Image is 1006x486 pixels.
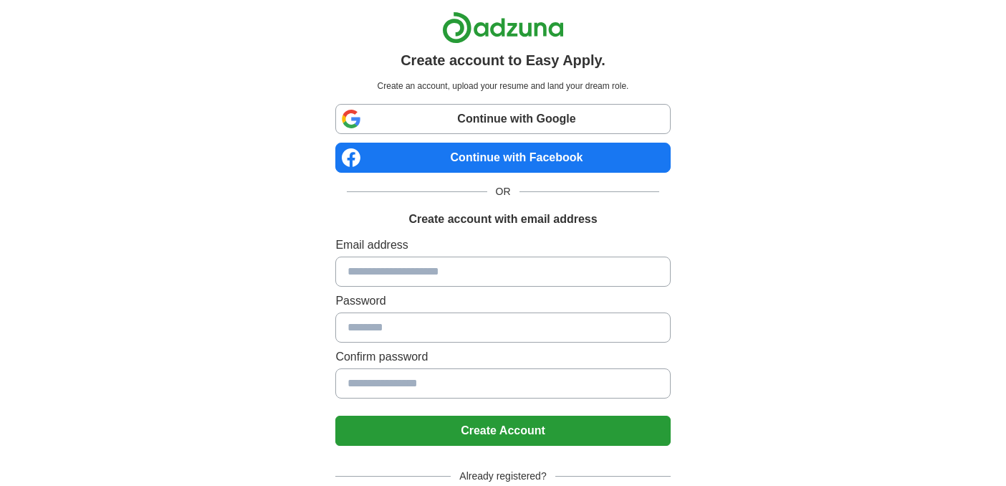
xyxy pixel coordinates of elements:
span: OR [487,184,519,199]
span: Already registered? [451,469,555,484]
label: Password [335,292,670,310]
button: Create Account [335,416,670,446]
h1: Create account with email address [408,211,597,228]
h1: Create account to Easy Apply. [401,49,605,71]
label: Email address [335,237,670,254]
p: Create an account, upload your resume and land your dream role. [338,80,667,92]
a: Continue with Facebook [335,143,670,173]
label: Confirm password [335,348,670,366]
a: Continue with Google [335,104,670,134]
img: Adzuna logo [442,11,564,44]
